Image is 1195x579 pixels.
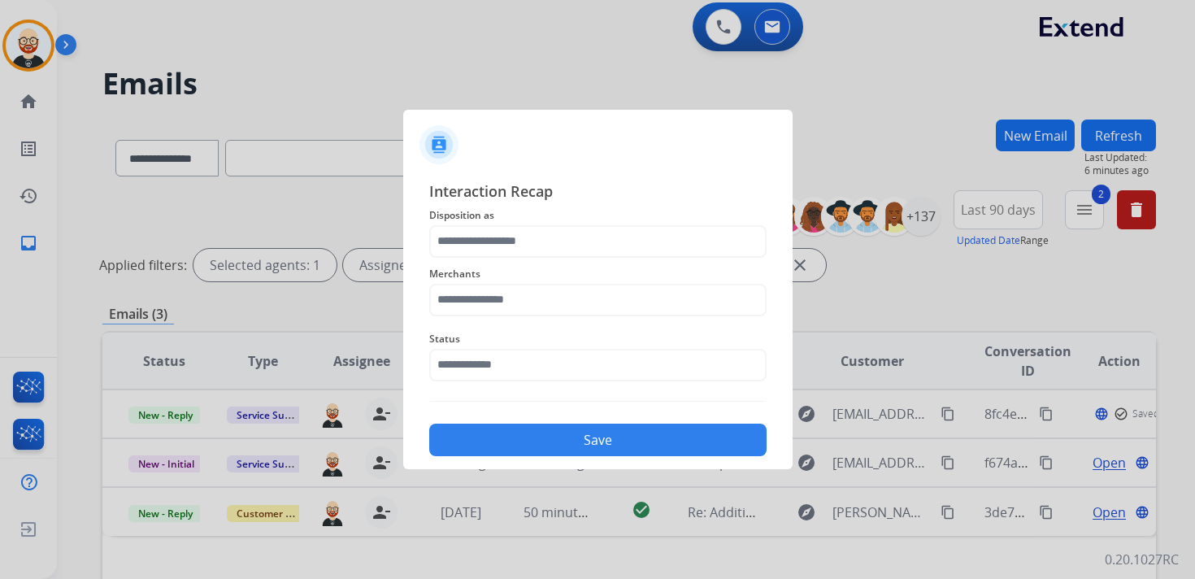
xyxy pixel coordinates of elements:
img: contactIcon [419,125,458,164]
span: Status [429,329,767,349]
img: contact-recap-line.svg [429,401,767,402]
span: Disposition as [429,206,767,225]
span: Merchants [429,264,767,284]
button: Save [429,424,767,456]
span: Interaction Recap [429,180,767,206]
p: 0.20.1027RC [1105,550,1179,569]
